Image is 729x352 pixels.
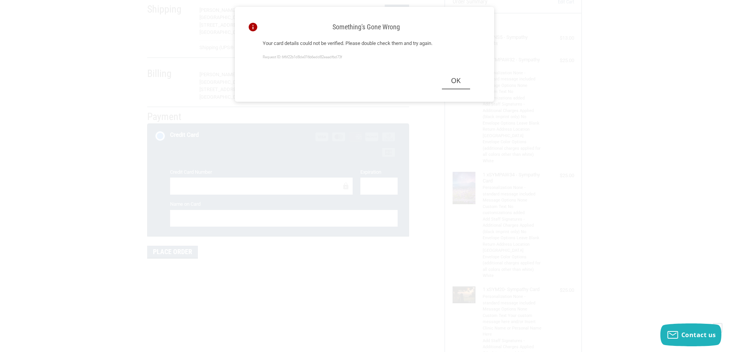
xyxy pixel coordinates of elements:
span: Something's gone wrong [332,23,400,31]
span: Contact us [681,331,716,339]
span: Request ID: [263,55,281,59]
button: Contact us [660,323,721,346]
span: 6f6f22b1d8de016b6edd82eaadfbd73f [282,55,342,59]
p: Your card details could not be verified. Please double check them and try again. [263,40,470,47]
button: Ok [442,72,470,90]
